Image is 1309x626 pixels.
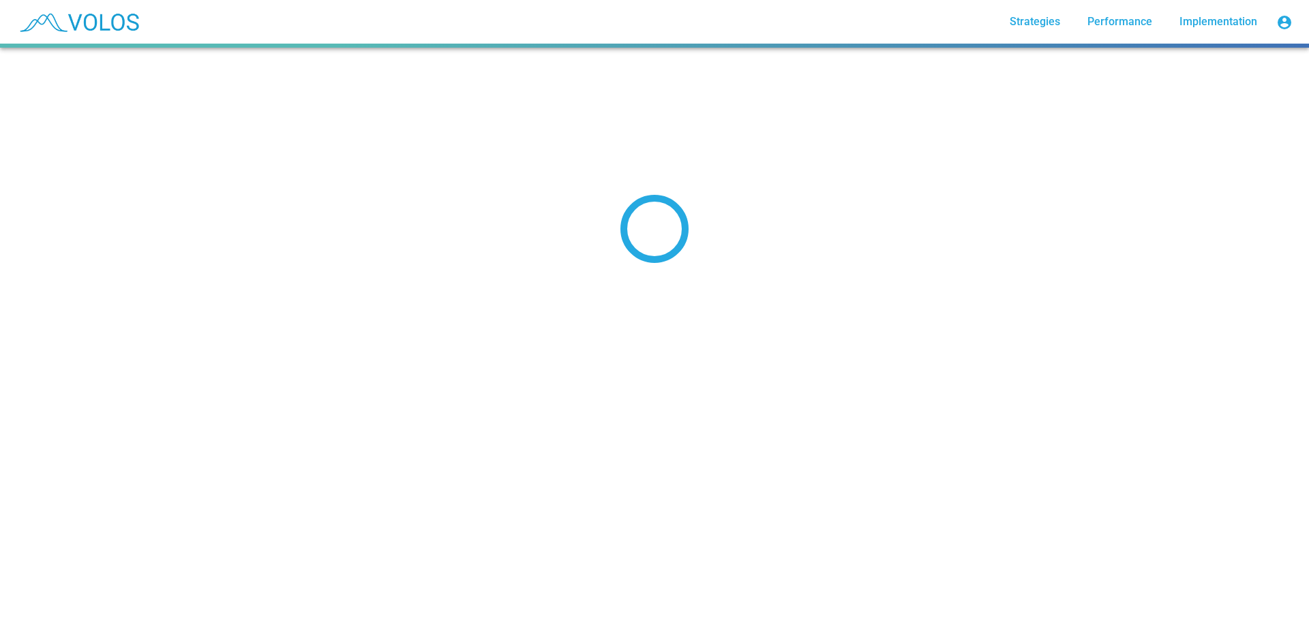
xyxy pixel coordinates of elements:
[999,10,1071,34] a: Strategies
[1169,10,1268,34] a: Implementation
[1179,15,1257,28] span: Implementation
[1010,15,1060,28] span: Strategies
[1087,15,1152,28] span: Performance
[11,5,146,39] img: blue_transparent.png
[1276,14,1293,31] mat-icon: account_circle
[1077,10,1163,34] a: Performance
